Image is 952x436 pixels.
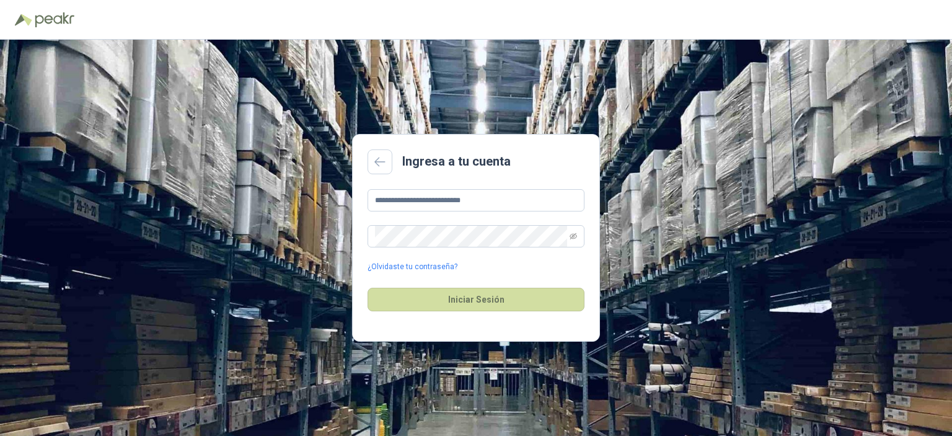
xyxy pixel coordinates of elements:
img: Logo [15,14,32,26]
img: Peakr [35,12,74,27]
button: Iniciar Sesión [368,288,584,311]
a: ¿Olvidaste tu contraseña? [368,261,457,273]
h2: Ingresa a tu cuenta [402,152,511,171]
span: eye-invisible [570,233,577,240]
